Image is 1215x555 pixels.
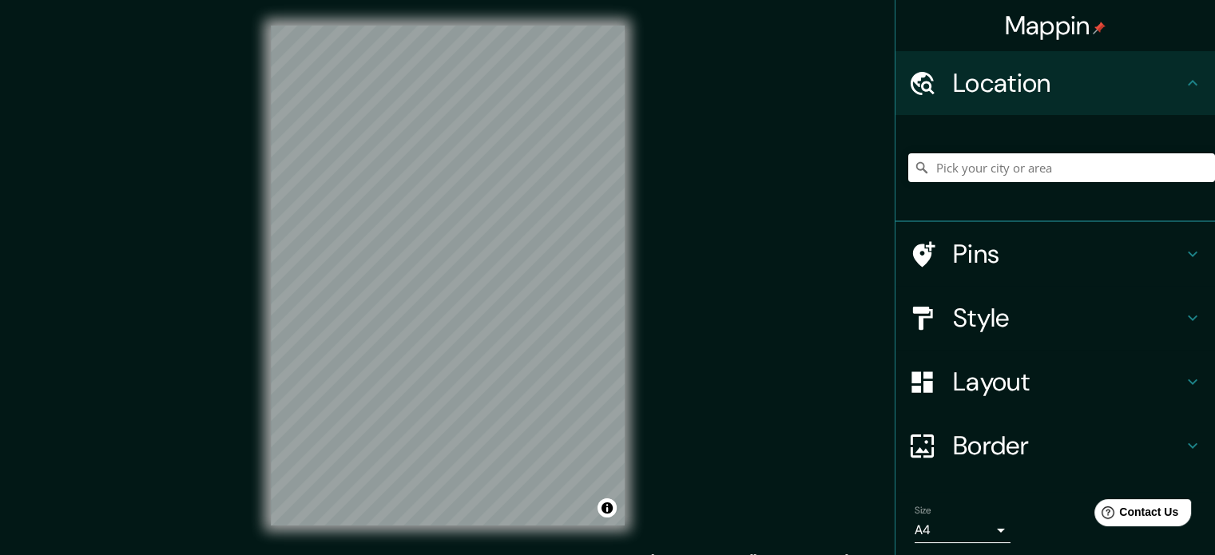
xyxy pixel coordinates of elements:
[895,414,1215,478] div: Border
[915,517,1011,543] div: A4
[953,302,1183,334] h4: Style
[953,430,1183,462] h4: Border
[895,286,1215,350] div: Style
[895,222,1215,286] div: Pins
[1093,22,1106,34] img: pin-icon.png
[895,51,1215,115] div: Location
[1073,493,1197,537] iframe: Help widget launcher
[895,350,1215,414] div: Layout
[908,153,1215,182] input: Pick your city or area
[1005,10,1106,42] h4: Mappin
[953,238,1183,270] h4: Pins
[915,504,931,517] label: Size
[598,498,617,517] button: Toggle attribution
[953,67,1183,99] h4: Location
[271,26,625,525] canvas: Map
[953,366,1183,398] h4: Layout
